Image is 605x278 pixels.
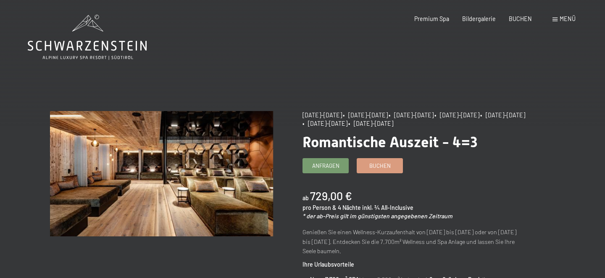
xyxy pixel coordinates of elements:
[389,111,434,119] span: • [DATE]–[DATE]
[343,111,388,119] span: • [DATE]–[DATE]
[462,15,496,22] a: Bildergalerie
[302,194,309,201] span: ab
[434,111,479,119] span: • [DATE]–[DATE]
[302,111,342,119] span: [DATE]–[DATE]
[414,15,449,22] a: Premium Spa
[310,189,352,202] b: 729,00 €
[302,133,478,151] span: Romantische Auszeit - 4=3
[348,120,393,127] span: • [DATE]–[DATE]
[312,162,339,169] span: Anfragen
[509,15,532,22] a: BUCHEN
[302,261,354,268] strong: Ihre Urlaubsvorteile
[303,159,348,172] a: Anfragen
[302,212,452,220] em: * der ab-Preis gilt im günstigsten angegebenen Zeitraum
[302,228,525,256] p: Genießen Sie einen Wellness-Kurzaufenthalt von [DATE] bis [DATE] oder von [DATE] bis [DATE]. Entd...
[362,204,413,211] span: inkl. ¾ All-Inclusive
[560,15,576,22] span: Menü
[357,159,402,172] a: Buchen
[369,162,391,169] span: Buchen
[302,204,337,211] span: pro Person &
[338,204,361,211] span: 4 Nächte
[50,111,273,236] img: Romantische Auszeit - 4=3
[302,120,347,127] span: • [DATE]–[DATE]
[480,111,525,119] span: • [DATE]–[DATE]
